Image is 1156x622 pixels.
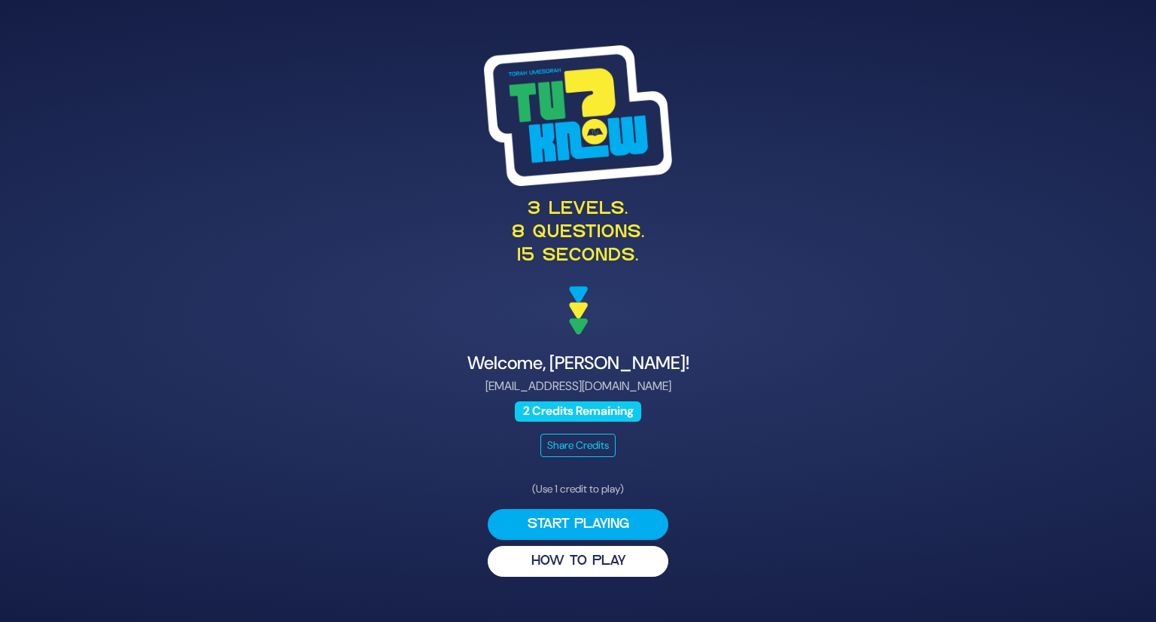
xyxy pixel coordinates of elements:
[488,481,668,497] p: (Use 1 credit to play)
[540,434,616,457] button: Share Credits
[488,509,668,540] button: Start Playing
[211,198,945,269] p: 3 levels. 8 questions. 15 seconds.
[515,401,641,422] span: 2 Credits Remaining
[211,352,945,374] h4: Welcome, [PERSON_NAME]!
[211,377,945,395] p: [EMAIL_ADDRESS][DOMAIN_NAME]
[569,286,588,334] img: decoration arrows
[488,546,668,577] button: HOW TO PLAY
[484,45,672,185] img: Tournament Logo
